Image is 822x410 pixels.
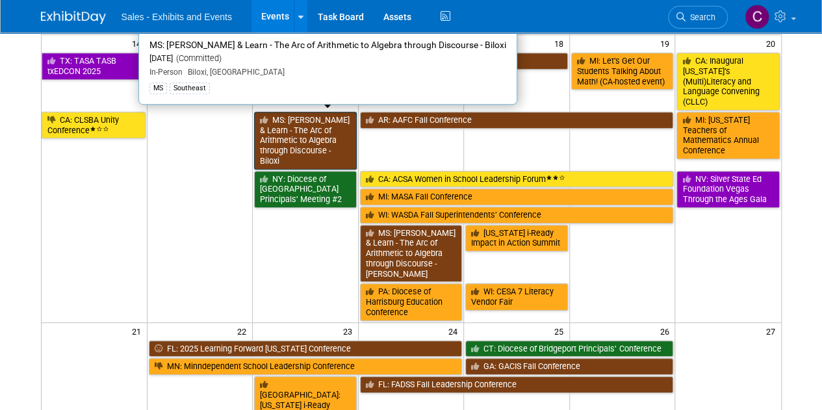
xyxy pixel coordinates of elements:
span: 22 [236,323,252,339]
span: 18 [553,35,569,51]
span: Search [686,12,715,22]
a: PA: Diocese of Harrisburg Education Conference [360,283,463,320]
a: MI: [US_STATE] Teachers of Mathematics Annual Conference [676,112,779,159]
span: 26 [658,323,674,339]
a: CA: ACSA Women in School Leadership Forum [360,171,674,188]
span: 25 [553,323,569,339]
span: 19 [658,35,674,51]
span: Biloxi, [GEOGRAPHIC_DATA] [183,68,285,77]
img: ExhibitDay [41,11,106,24]
a: NV: Silver State Ed Foundation Vegas Through the Ages Gala [676,171,779,208]
div: MS [149,83,167,94]
span: Sales - Exhibits and Events [122,12,232,22]
span: 20 [765,35,781,51]
a: FL: FADSS Fall Leadership Conference [360,376,674,393]
img: Christine Lurz [745,5,769,29]
div: Southeast [170,83,210,94]
a: TX: TASA TASB txEDCON 2025 [42,53,146,79]
span: 27 [765,323,781,339]
a: WI: CESA 7 Literacy Vendor Fair [465,283,568,310]
span: In-Person [149,68,183,77]
span: 14 [131,35,147,51]
a: FL: 2025 Learning Forward [US_STATE] Conference [149,340,463,357]
a: MS: [PERSON_NAME] & Learn - The Arc of Arithmetic to Algebra through Discourse - Biloxi [254,112,357,170]
span: MS: [PERSON_NAME] & Learn - The Arc of Arithmetic to Algebra through Discourse - Biloxi [149,40,506,50]
a: CA: Inaugural [US_STATE]’s (Multi)Literacy and Language Convening (CLLC) [676,53,779,110]
a: MS: [PERSON_NAME] & Learn - The Arc of Arithmetic to Algebra through Discourse - [PERSON_NAME] [360,225,463,283]
span: 21 [131,323,147,339]
a: Search [668,6,728,29]
a: MI: Let’s Get Our Students Talking About Math! (CA-hosted event) [571,53,674,90]
a: MI: MASA Fall Conference [360,188,674,205]
a: CT: Diocese of Bridgeport Principals’ Conference [465,340,673,357]
span: 24 [447,323,463,339]
span: (Committed) [173,53,222,63]
a: WI: WASDA Fall Superintendents’ Conference [360,207,674,224]
a: MN: Minndependent School Leadership Conference [149,358,463,375]
a: [US_STATE] i-Ready Impact in Action Summit [465,225,568,251]
a: GA: GACIS Fall Conference [465,358,673,375]
a: NY: Diocese of [GEOGRAPHIC_DATA] Principals’ Meeting #2 [254,171,357,208]
a: AR: AAFC Fall Conference [360,112,674,129]
span: 23 [342,323,358,339]
div: [DATE] [149,53,506,64]
a: CA: CLSBA Unity Conference [42,112,146,138]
